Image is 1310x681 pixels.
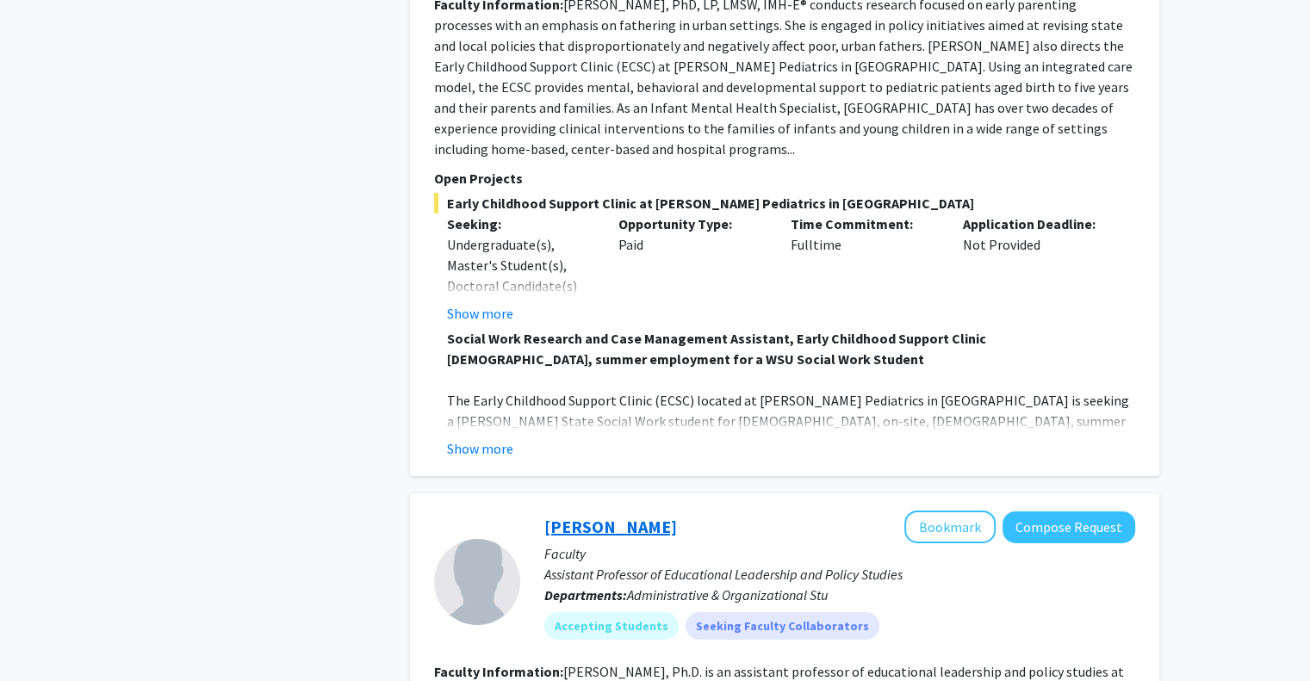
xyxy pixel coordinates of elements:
button: Show more [447,438,513,459]
b: Faculty Information: [434,663,563,680]
p: Assistant Professor of Educational Leadership and Policy Studies [544,564,1135,585]
mat-chip: Accepting Students [544,612,679,640]
div: Undergraduate(s), Master's Student(s), Doctoral Candidate(s) (PhD, MD, DMD, PharmD, etc.) [447,234,593,337]
div: Not Provided [950,214,1122,324]
p: Seeking: [447,214,593,234]
strong: [DEMOGRAPHIC_DATA], summer employment for a WSU Social Work Student [447,350,924,368]
mat-chip: Seeking Faculty Collaborators [686,612,879,640]
button: Show more [447,303,513,324]
div: Fulltime [778,214,950,324]
strong: Social Work Research and Case Management Assistant, Early Childhood Support Clinic [447,330,986,347]
p: Open Projects [434,168,1135,189]
p: Faculty [544,543,1135,564]
button: Compose Request to Stacey Brockman [1003,511,1135,543]
span: The Early Childhood Support Clinic (ECSC) located at [PERSON_NAME] Pediatrics in [GEOGRAPHIC_DATA... [447,392,1129,450]
button: Add Stacey Brockman to Bookmarks [904,511,996,543]
span: Early Childhood Support Clinic at [PERSON_NAME] Pediatrics in [GEOGRAPHIC_DATA] [434,193,1135,214]
b: Departments: [544,586,627,604]
p: Application Deadline: [963,214,1109,234]
div: Paid [605,214,778,324]
span: Administrative & Organizational Stu [627,586,828,604]
iframe: Chat [13,604,73,668]
a: [PERSON_NAME] [544,516,677,537]
p: Time Commitment: [791,214,937,234]
p: Opportunity Type: [618,214,765,234]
